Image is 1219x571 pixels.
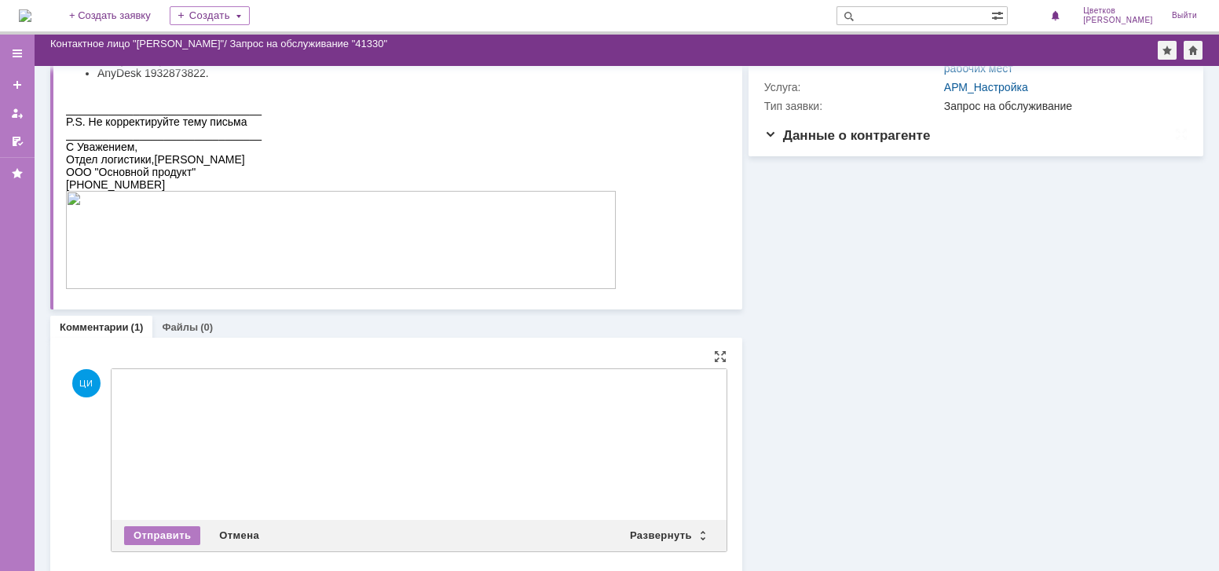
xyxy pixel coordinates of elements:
[944,81,1028,93] a: АРМ_Настройка
[19,9,31,22] img: logo
[944,100,1181,112] div: Запрос на обслуживание
[50,38,229,49] div: /
[1158,41,1177,60] div: Добавить в избранное
[5,72,30,97] a: Создать заявку
[714,350,727,363] div: На всю страницу
[229,38,387,49] div: Запрос на обслуживание "41330"
[162,321,198,333] a: Файлы
[72,369,101,397] span: ЦИ
[31,36,550,49] li: 1С Торговля
[5,101,30,126] a: Мои заявки
[31,49,550,61] li: 1С бухгалтерия
[1184,41,1203,60] div: Сделать домашней страницей
[764,100,941,112] div: Тип заявки:
[50,38,224,49] a: Контактное лицо "[PERSON_NAME]"
[764,128,931,143] span: Данные о контрагенте
[60,321,129,333] a: Комментарии
[19,9,31,22] a: Перейти на домашнюю страницу
[89,148,179,160] span: [PERSON_NAME]
[200,321,213,333] div: (0)
[5,129,30,154] a: Мои согласования
[131,321,144,333] div: (1)
[1083,16,1153,25] span: [PERSON_NAME]
[991,7,1007,22] span: Расширенный поиск
[1083,6,1153,16] span: Цветков
[31,61,550,74] li: AnyDesk 1932873822.
[170,6,250,25] div: Создать
[764,81,941,93] div: Услуга:
[1175,128,1188,141] div: На всю страницу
